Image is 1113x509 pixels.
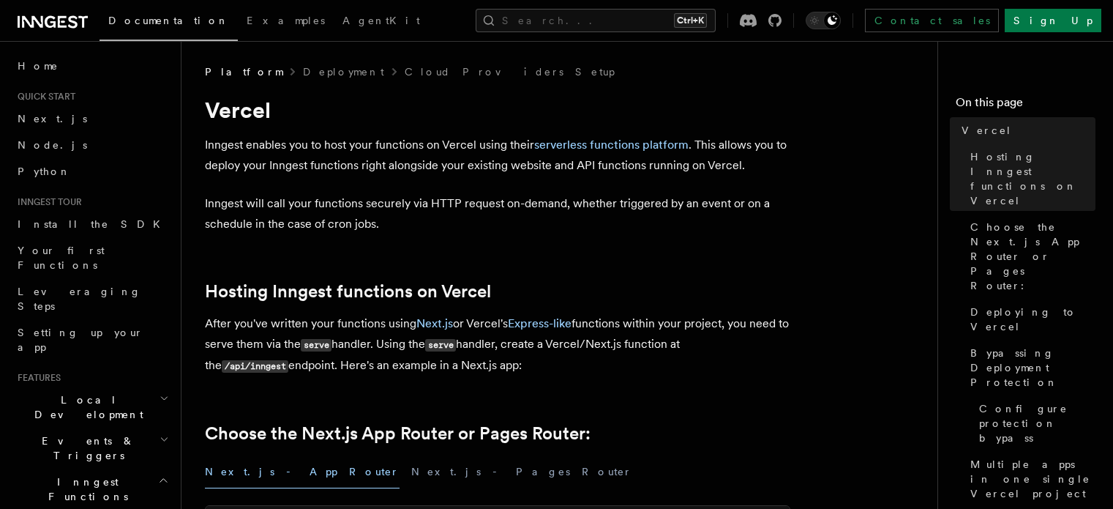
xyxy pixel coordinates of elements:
a: Sign Up [1005,9,1101,32]
a: Next.js [416,316,453,330]
span: Python [18,166,71,177]
h1: Vercel [205,97,790,123]
p: Inngest will call your functions securely via HTTP request on-demand, whether triggered by an eve... [205,193,790,234]
a: Cloud Providers Setup [405,64,615,79]
span: Features [12,372,61,384]
span: Quick start [12,91,75,103]
span: Vercel [962,123,1012,138]
a: AgentKit [334,4,429,40]
a: Node.js [12,132,172,158]
p: Inngest enables you to host your functions on Vercel using their . This allows you to deploy your... [205,135,790,176]
a: Install the SDK [12,211,172,237]
a: Deployment [303,64,384,79]
a: Hosting Inngest functions on Vercel [205,281,491,302]
button: Next.js - Pages Router [411,456,632,488]
span: Configure protection bypass [979,401,1095,445]
span: Next.js [18,113,87,125]
button: Events & Triggers [12,428,172,469]
code: /api/inngest [222,360,288,373]
a: Multiple apps in one single Vercel project [964,451,1095,507]
button: Local Development [12,387,172,428]
a: Express-like [508,316,572,330]
a: Examples [238,4,334,40]
a: Python [12,158,172,185]
span: Install the SDK [18,218,169,230]
a: Hosting Inngest functions on Vercel [964,144,1095,214]
span: Setting up your app [18,327,143,353]
a: Bypassing Deployment Protection [964,340,1095,395]
span: Inngest tour [12,196,82,208]
a: Vercel [956,117,1095,144]
a: Deploying to Vercel [964,299,1095,340]
span: Node.js [18,139,87,151]
a: Contact sales [865,9,999,32]
button: Toggle dark mode [806,12,841,29]
a: Configure protection bypass [973,395,1095,451]
p: After you've written your functions using or Vercel's functions within your project, you need to ... [205,313,790,376]
span: Events & Triggers [12,434,160,463]
span: Bypassing Deployment Protection [970,346,1095,390]
a: Choose the Next.js App Router or Pages Router: [205,423,591,444]
a: Documentation [100,4,238,41]
kbd: Ctrl+K [674,13,707,28]
span: Examples [247,15,325,26]
a: Leveraging Steps [12,278,172,319]
code: serve [425,339,456,352]
a: Setting up your app [12,319,172,360]
span: Hosting Inngest functions on Vercel [970,149,1095,208]
button: Search...Ctrl+K [476,9,716,32]
span: Platform [205,64,282,79]
span: Home [18,59,59,73]
h4: On this page [956,94,1095,117]
span: Multiple apps in one single Vercel project [970,457,1095,501]
a: Choose the Next.js App Router or Pages Router: [964,214,1095,299]
a: Home [12,53,172,79]
a: Your first Functions [12,237,172,278]
span: Local Development [12,393,160,422]
span: Choose the Next.js App Router or Pages Router: [970,220,1095,293]
span: Documentation [108,15,229,26]
a: Next.js [12,105,172,132]
button: Next.js - App Router [205,456,400,488]
span: Inngest Functions [12,475,158,504]
span: Deploying to Vercel [970,305,1095,334]
code: serve [301,339,331,352]
a: serverless functions platform [534,138,689,152]
span: Leveraging Steps [18,286,141,312]
span: AgentKit [342,15,420,26]
span: Your first Functions [18,245,105,271]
